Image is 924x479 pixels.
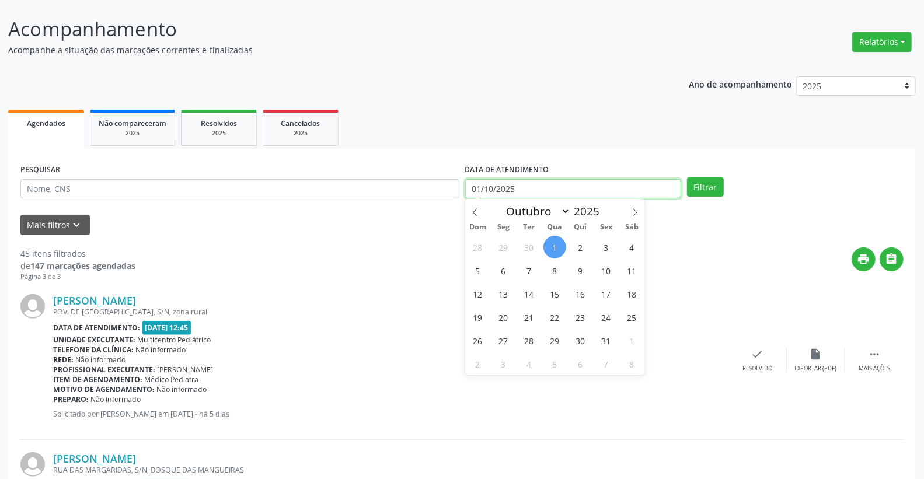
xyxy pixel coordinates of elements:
span: Outubro 7, 2025 [518,259,541,282]
span: Outubro 27, 2025 [492,329,515,352]
img: img [20,452,45,477]
i: insert_drive_file [810,348,822,361]
span: Outubro 28, 2025 [518,329,541,352]
span: Outubro 8, 2025 [543,259,566,282]
span: Outubro 16, 2025 [569,282,592,305]
span: Outubro 31, 2025 [595,329,618,352]
p: Solicitado por [PERSON_NAME] em [DATE] - há 5 dias [53,409,728,419]
span: Outubro 10, 2025 [595,259,618,282]
span: Não informado [157,384,207,394]
span: Cancelados [281,118,320,128]
span: Outubro 9, 2025 [569,259,592,282]
input: Nome, CNS [20,179,459,199]
b: Profissional executante: [53,365,155,375]
p: Acompanhe a situação das marcações correntes e finalizadas [8,44,644,56]
span: Sáb [619,223,645,231]
span: Outubro 22, 2025 [543,306,566,328]
span: Outubro 1, 2025 [543,236,566,258]
input: Selecione um intervalo [465,179,682,199]
span: Seg [491,223,517,231]
b: Unidade executante: [53,335,135,345]
div: 2025 [271,129,330,138]
span: Qui [568,223,594,231]
span: Resolvidos [201,118,237,128]
span: Outubro 20, 2025 [492,306,515,328]
i: keyboard_arrow_down [71,219,83,232]
img: img [20,294,45,319]
i: print [857,253,870,265]
span: Novembro 1, 2025 [620,329,643,352]
p: Ano de acompanhamento [689,76,792,91]
b: Telefone da clínica: [53,345,134,355]
span: Novembro 4, 2025 [518,352,541,375]
span: Outubro 18, 2025 [620,282,643,305]
strong: 147 marcações agendadas [30,260,135,271]
span: Outubro 5, 2025 [466,259,489,282]
span: Setembro 28, 2025 [466,236,489,258]
i:  [868,348,881,361]
span: Outubro 24, 2025 [595,306,618,328]
div: RUA DAS MARGARIDAS, S/N, BOSQUE DAS MANGUEIRAS [53,465,728,475]
span: [PERSON_NAME] [158,365,214,375]
span: Não informado [91,394,141,404]
span: Outubro 15, 2025 [543,282,566,305]
span: Outubro 6, 2025 [492,259,515,282]
div: POV. DE [GEOGRAPHIC_DATA], S/N, zona rural [53,307,728,317]
span: Não informado [76,355,126,365]
i: check [751,348,764,361]
span: Setembro 29, 2025 [492,236,515,258]
span: [DATE] 12:45 [142,321,191,334]
input: Year [570,204,609,219]
span: Novembro 7, 2025 [595,352,618,375]
b: Rede: [53,355,74,365]
span: Dom [465,223,491,231]
span: Novembro 2, 2025 [466,352,489,375]
span: Outubro 12, 2025 [466,282,489,305]
span: Multicentro Pediátrico [138,335,211,345]
span: Novembro 3, 2025 [492,352,515,375]
span: Novembro 6, 2025 [569,352,592,375]
p: Acompanhamento [8,15,644,44]
span: Outubro 21, 2025 [518,306,541,328]
span: Não compareceram [99,118,166,128]
div: Exportar (PDF) [795,365,837,373]
button: print [852,247,876,271]
span: Outubro 29, 2025 [543,329,566,352]
a: [PERSON_NAME] [53,452,136,465]
span: Outubro 14, 2025 [518,282,541,305]
span: Outubro 17, 2025 [595,282,618,305]
span: Outubro 2, 2025 [569,236,592,258]
span: Outubro 13, 2025 [492,282,515,305]
b: Preparo: [53,394,89,404]
button: Mais filtroskeyboard_arrow_down [20,215,90,235]
b: Motivo de agendamento: [53,384,155,394]
label: PESQUISAR [20,161,60,179]
span: Novembro 5, 2025 [543,352,566,375]
div: Página 3 de 3 [20,272,135,282]
span: Ter [517,223,542,231]
span: Outubro 23, 2025 [569,306,592,328]
label: DATA DE ATENDIMENTO [465,161,549,179]
button: Relatórios [852,32,912,52]
a: [PERSON_NAME] [53,294,136,307]
div: 2025 [99,129,166,138]
span: Qua [542,223,568,231]
span: Agendados [27,118,65,128]
button:  [880,247,904,271]
span: Outubro 4, 2025 [620,236,643,258]
div: 45 itens filtrados [20,247,135,260]
span: Outubro 19, 2025 [466,306,489,328]
span: Novembro 8, 2025 [620,352,643,375]
i:  [885,253,898,265]
div: Resolvido [742,365,772,373]
div: 2025 [190,129,248,138]
b: Item de agendamento: [53,375,142,384]
span: Médico Pediatra [145,375,199,384]
span: Outubro 3, 2025 [595,236,618,258]
div: de [20,260,135,272]
span: Outubro 30, 2025 [569,329,592,352]
b: Data de atendimento: [53,323,140,333]
span: Outubro 26, 2025 [466,329,489,352]
span: Sex [594,223,619,231]
button: Filtrar [687,177,724,197]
